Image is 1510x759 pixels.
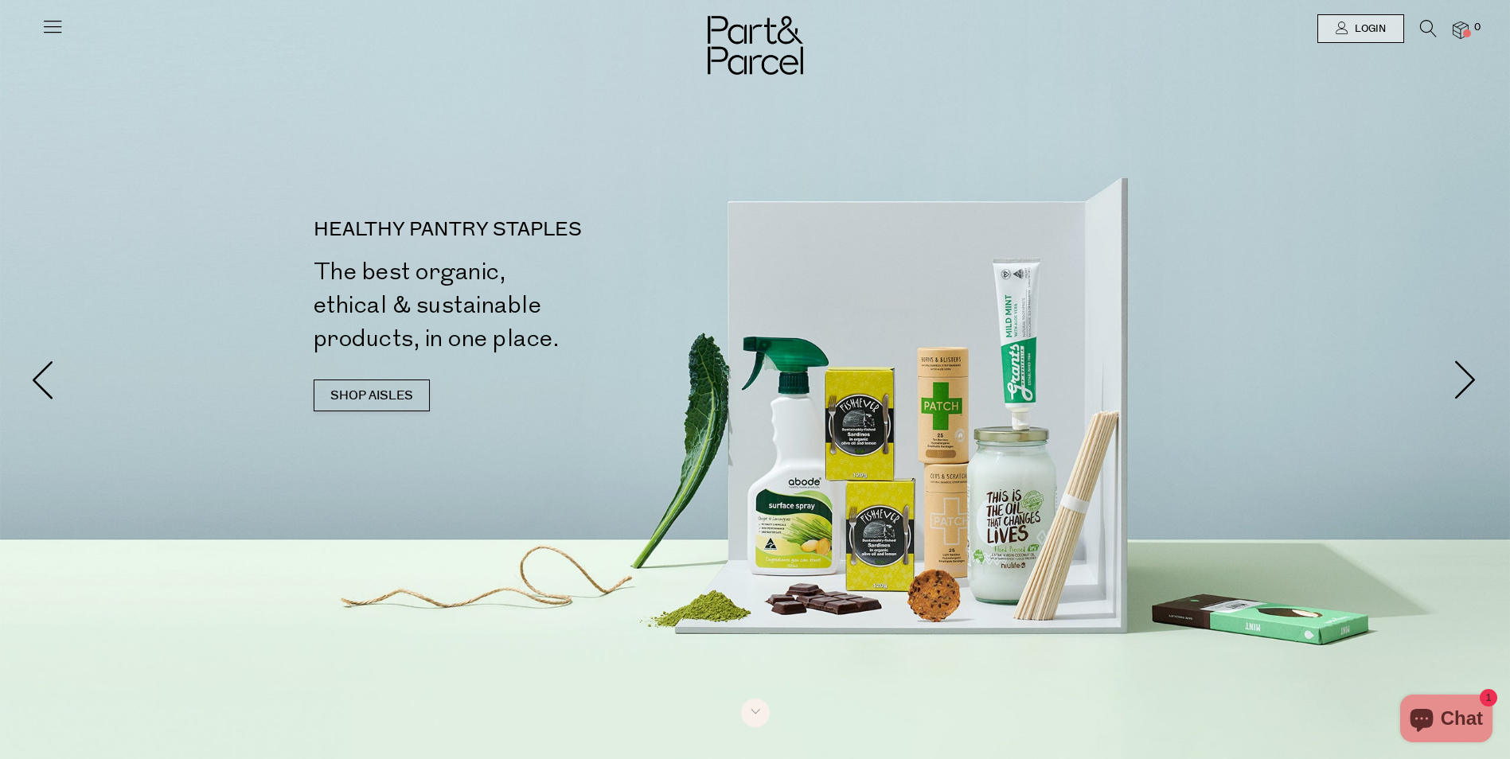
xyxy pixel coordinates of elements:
[1453,21,1469,38] a: 0
[1317,14,1404,43] a: Login
[708,16,803,75] img: Part&Parcel
[1351,22,1386,36] span: Login
[1395,695,1497,746] inbox-online-store-chat: Shopify online store chat
[314,255,762,356] h2: The best organic, ethical & sustainable products, in one place.
[314,220,762,239] p: HEALTHY PANTRY STAPLES
[314,379,430,411] a: SHOP AISLES
[1470,21,1485,35] span: 0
